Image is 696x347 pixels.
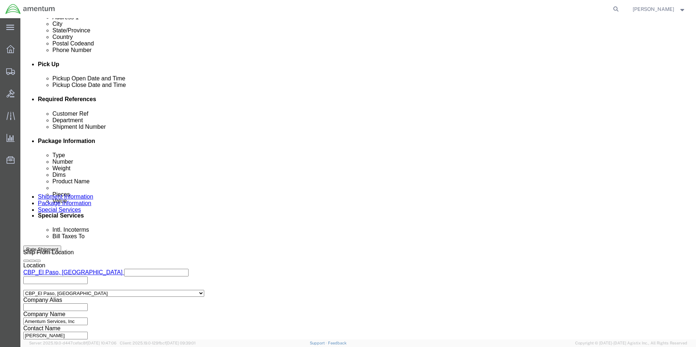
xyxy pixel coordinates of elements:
span: Server: 2025.19.0-d447cefac8f [29,341,116,345]
button: [PERSON_NAME] [632,5,686,13]
span: Daniel King [633,5,674,13]
span: [DATE] 10:47:06 [87,341,116,345]
span: [DATE] 09:39:01 [166,341,195,345]
a: Feedback [328,341,347,345]
iframe: FS Legacy Container [20,18,696,339]
span: Copyright © [DATE]-[DATE] Agistix Inc., All Rights Reserved [575,340,687,346]
img: logo [5,4,55,15]
span: Client: 2025.19.0-129fbcf [120,341,195,345]
a: Support [310,341,328,345]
